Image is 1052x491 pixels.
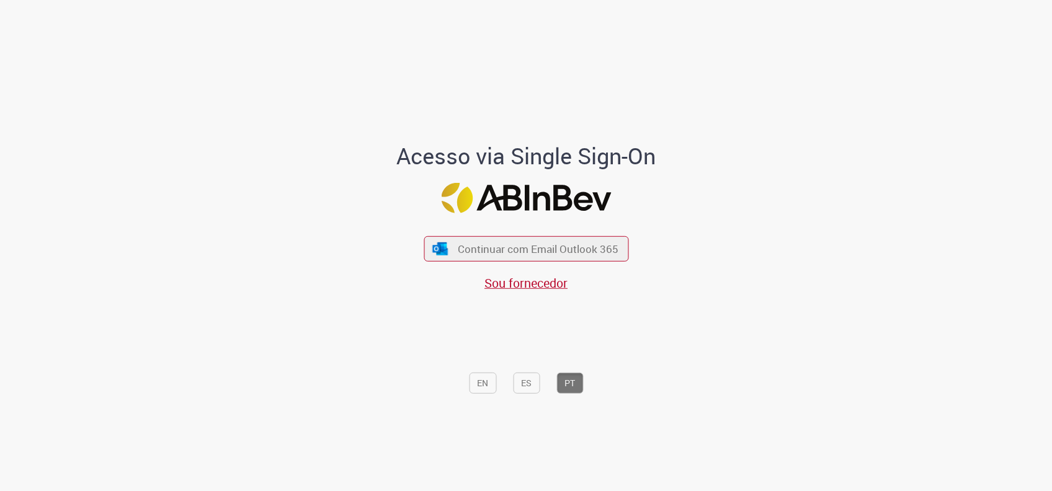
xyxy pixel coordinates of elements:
span: Continuar com Email Outlook 365 [458,242,618,256]
a: Sou fornecedor [484,275,568,291]
h1: Acesso via Single Sign-On [354,143,698,168]
button: ES [513,373,540,394]
img: ícone Azure/Microsoft 360 [432,242,449,255]
img: Logo ABInBev [441,183,611,213]
button: PT [556,373,583,394]
button: EN [469,373,496,394]
button: ícone Azure/Microsoft 360 Continuar com Email Outlook 365 [424,236,628,262]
